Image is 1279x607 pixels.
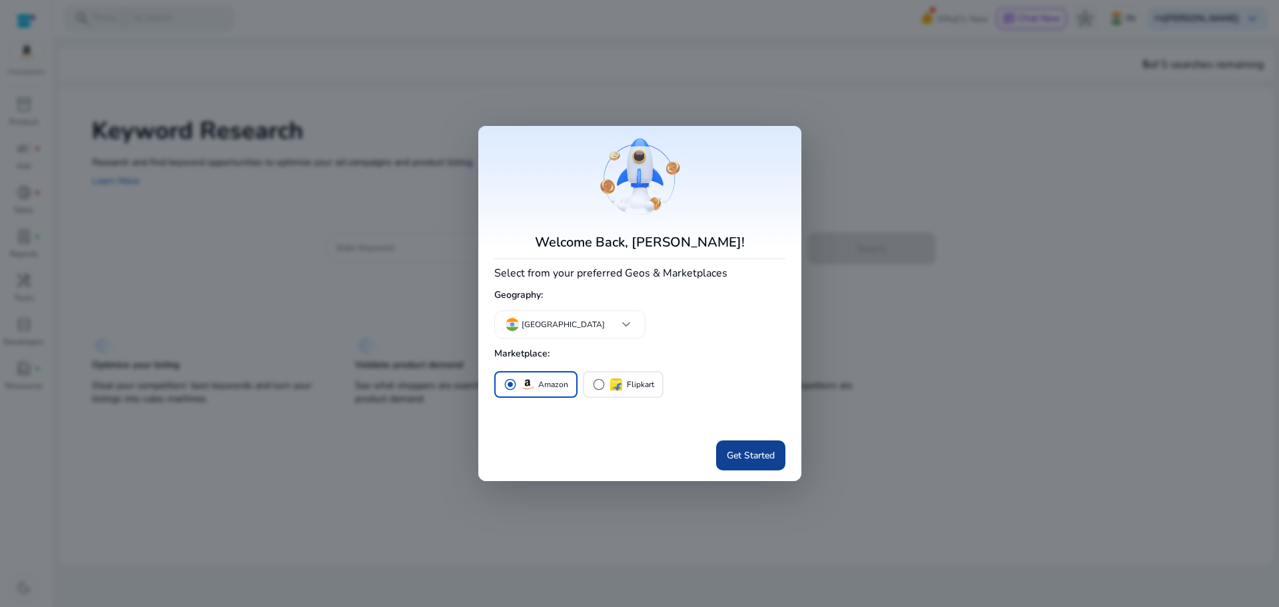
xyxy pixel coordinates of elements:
[716,440,785,470] button: Get Started
[608,376,624,392] img: flipkart.svg
[504,378,517,391] span: radio_button_checked
[627,378,654,392] p: Flipkart
[618,316,634,332] span: keyboard_arrow_down
[592,378,606,391] span: radio_button_unchecked
[727,448,775,462] span: Get Started
[538,378,568,392] p: Amazon
[494,343,785,365] h5: Marketplace:
[494,285,785,306] h5: Geography:
[520,376,536,392] img: amazon.svg
[522,318,605,330] p: [GEOGRAPHIC_DATA]
[506,318,519,331] img: in.svg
